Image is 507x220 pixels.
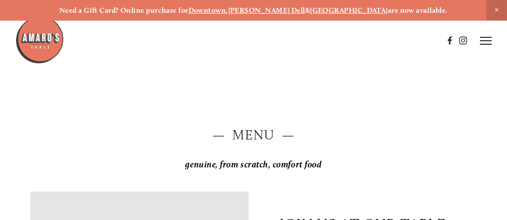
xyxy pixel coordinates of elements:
[226,6,228,15] strong: ,
[59,6,189,15] strong: Need a Gift Card? Online purchase for
[305,6,310,15] strong: &
[228,6,305,15] a: [PERSON_NAME] Dell
[310,6,388,15] a: [GEOGRAPHIC_DATA]
[189,6,226,15] a: Downtown
[388,6,448,15] strong: are now available.
[30,126,477,144] h2: — Menu —
[15,15,64,64] img: Amaro's Table
[186,159,322,170] em: genuine, from scratch, comfort food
